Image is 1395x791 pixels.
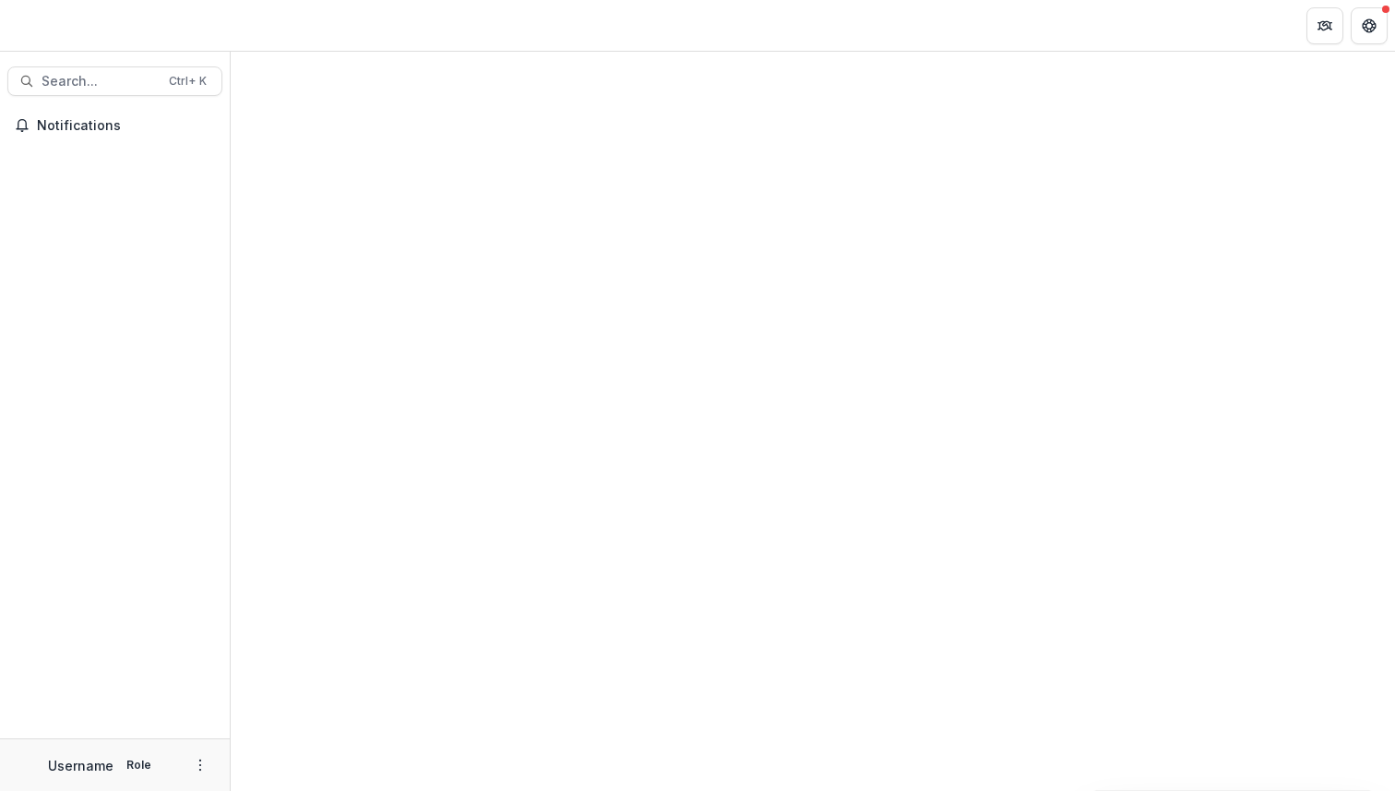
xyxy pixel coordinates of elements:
span: Notifications [37,118,215,134]
button: Search... [7,66,222,96]
button: Get Help [1351,7,1388,44]
span: Search... [42,74,158,90]
p: Role [121,757,157,773]
button: Notifications [7,111,222,140]
div: Ctrl + K [165,71,210,91]
button: More [189,754,211,776]
p: Username [48,756,113,775]
button: Partners [1306,7,1343,44]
